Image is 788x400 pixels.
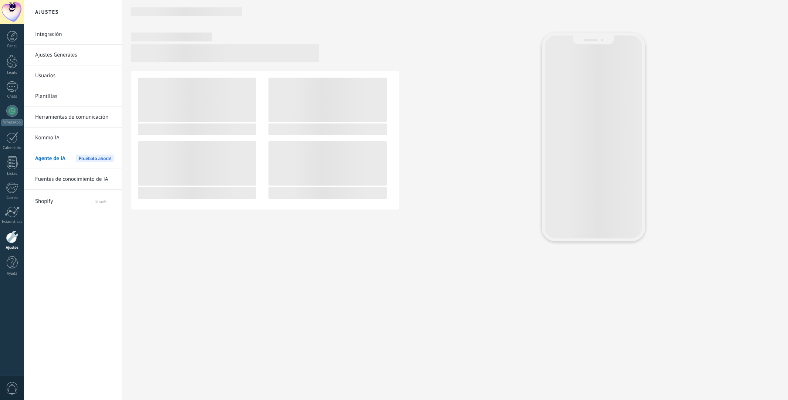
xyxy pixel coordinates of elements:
a: Herramientas de comunicación [35,107,114,128]
a: Fuentes de conocimiento de IA [35,169,114,190]
div: Leads [1,71,23,75]
div: Ayuda [1,271,23,276]
div: Chats [1,94,23,99]
a: Shopify Shopify [35,191,114,209]
a: Ajustes Generales [35,45,114,65]
a: Usuarios [35,65,114,86]
li: Usuarios [24,65,122,86]
span: Shopify [81,191,114,209]
li: Ajustes Generales [24,45,122,65]
li: Integración [24,24,122,45]
a: Plantillas [35,86,114,107]
li: Fuentes de conocimiento de IA [24,169,122,190]
a: Agente de IA Pruébalo ahora! [35,148,114,169]
div: Correo [1,196,23,200]
span: Shopify [35,191,81,209]
li: Agente de IA [24,148,122,169]
span: Pruébalo ahora! [76,155,114,162]
div: Listas [1,172,23,176]
a: Integración [35,24,114,45]
div: Ajustes [1,245,23,250]
div: Calendario [1,146,23,150]
span: Agente de IA [35,148,65,169]
li: Kommo IA [24,128,122,148]
a: Kommo IA [35,128,114,148]
div: Panel [1,44,23,49]
div: WhatsApp [1,119,23,126]
li: Herramientas de comunicación [24,107,122,128]
li: Plantillas [24,86,122,107]
div: Estadísticas [1,220,23,224]
li: Shopify [24,190,122,210]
